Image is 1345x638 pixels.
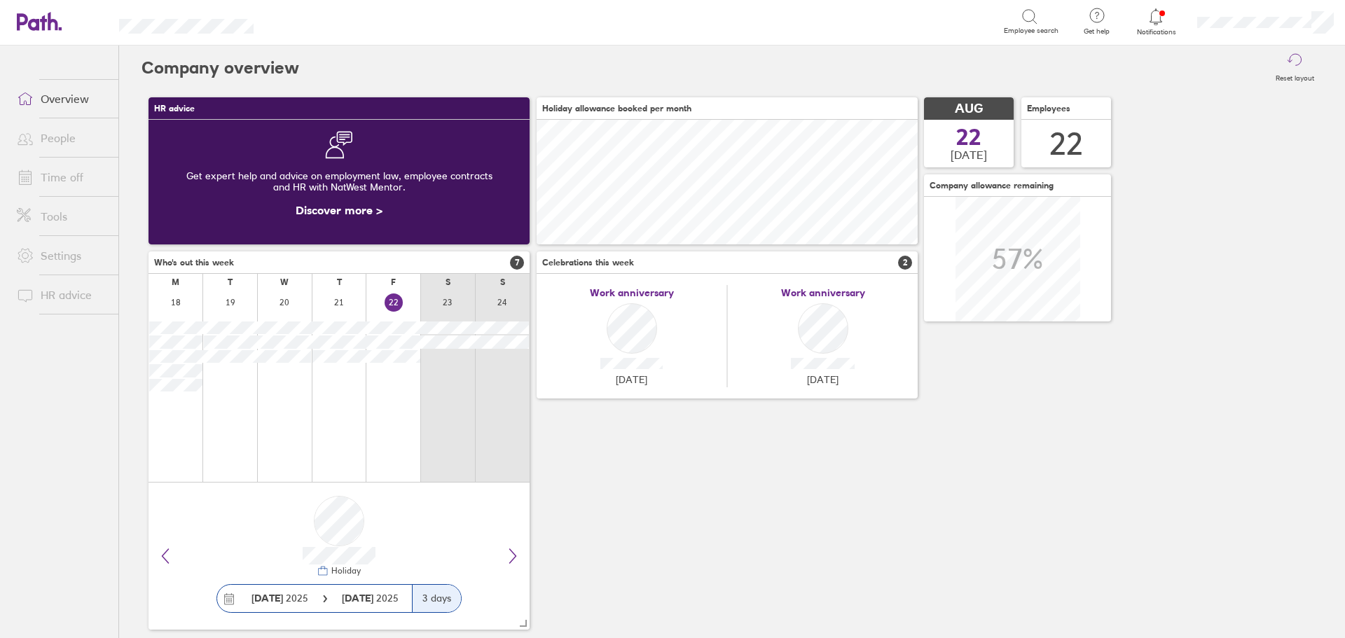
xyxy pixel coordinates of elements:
span: Holiday allowance booked per month [542,104,691,113]
h2: Company overview [142,46,299,90]
span: AUG [955,102,983,116]
div: S [500,277,505,287]
a: Time off [6,163,118,191]
strong: [DATE] [251,592,283,604]
a: Overview [6,85,118,113]
span: 7 [510,256,524,270]
span: Company allowance remaining [930,181,1054,190]
div: M [172,277,179,287]
a: People [6,124,118,152]
div: 22 [1049,126,1083,162]
span: [DATE] [616,374,647,385]
span: Notifications [1133,28,1179,36]
span: [DATE] [807,374,839,385]
a: Notifications [1133,7,1179,36]
span: 22 [956,126,981,148]
span: Get help [1074,27,1119,36]
a: Tools [6,202,118,230]
div: Search [291,15,327,27]
span: [DATE] [951,148,987,161]
div: F [391,277,396,287]
span: Who's out this week [154,258,234,268]
span: Work anniversary [590,287,674,298]
div: S [446,277,450,287]
a: HR advice [6,281,118,309]
div: Get expert help and advice on employment law, employee contracts and HR with NatWest Mentor. [160,159,518,204]
span: 2 [898,256,912,270]
strong: [DATE] [342,592,376,604]
span: Employee search [1004,27,1058,35]
a: Settings [6,242,118,270]
span: Work anniversary [781,287,865,298]
div: W [280,277,289,287]
span: 2025 [342,592,399,604]
span: Celebrations this week [542,258,634,268]
div: 3 days [412,585,461,612]
label: Reset layout [1267,70,1323,83]
span: HR advice [154,104,195,113]
div: T [337,277,342,287]
span: 2025 [251,592,308,604]
div: Holiday [329,566,361,576]
div: T [228,277,233,287]
button: Reset layout [1267,46,1323,90]
span: Employees [1027,104,1070,113]
a: Discover more > [296,203,382,217]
